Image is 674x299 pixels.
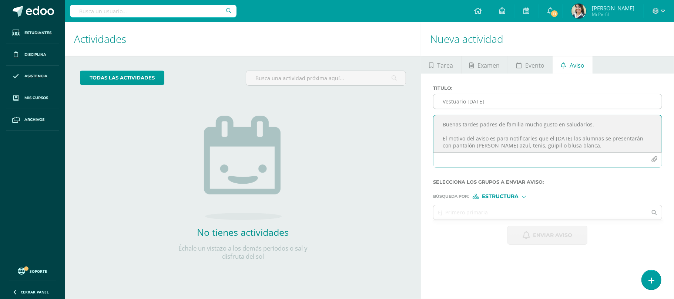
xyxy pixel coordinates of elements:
label: Selecciona los grupos a enviar aviso : [433,179,662,185]
img: 404b5c15c138f3bb96076bfbe0b84fd5.png [571,4,586,18]
span: Búsqueda por : [433,194,469,198]
a: Disciplina [6,44,59,66]
h2: No tienes actividades [169,226,317,238]
a: Archivos [6,109,59,131]
span: Soporte [30,269,47,274]
input: Busca una actividad próxima aquí... [246,71,405,85]
span: Examen [478,57,500,74]
span: Mi Perfil [592,11,634,17]
a: Estudiantes [6,22,59,44]
span: Asistencia [24,73,47,79]
span: Aviso [570,57,584,74]
input: Ej. Primero primaria [433,205,647,220]
a: Asistencia [6,66,59,88]
a: Examen [462,56,508,74]
span: Evento [525,57,544,74]
label: Titulo : [433,85,662,91]
span: Mis cursos [24,95,48,101]
div: [object Object] [473,194,528,199]
span: Cerrar panel [21,289,49,295]
input: Titulo [433,94,662,109]
span: Estructura [482,194,519,198]
a: Soporte [9,266,56,276]
button: Enviar aviso [507,226,587,245]
img: no_activities.png [204,116,282,220]
h1: Nueva actividad [430,22,665,56]
p: Échale un vistazo a los demás períodos o sal y disfruta del sol [169,244,317,261]
span: Disciplina [24,52,46,58]
a: Aviso [553,56,592,74]
span: Estudiantes [24,30,51,36]
span: Enviar aviso [533,226,572,244]
span: Tarea [437,57,453,74]
span: [PERSON_NAME] [592,4,634,12]
input: Busca un usuario... [70,5,237,17]
span: Archivos [24,117,44,123]
span: 11 [550,10,559,18]
a: Evento [508,56,552,74]
textarea: Buenas tardes padres de familia mucho gusto en saludarlos. El motivo del aviso es para notificarl... [433,115,662,152]
h1: Actividades [74,22,412,56]
a: todas las Actividades [80,71,164,85]
a: Tarea [421,56,461,74]
a: Mis cursos [6,87,59,109]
